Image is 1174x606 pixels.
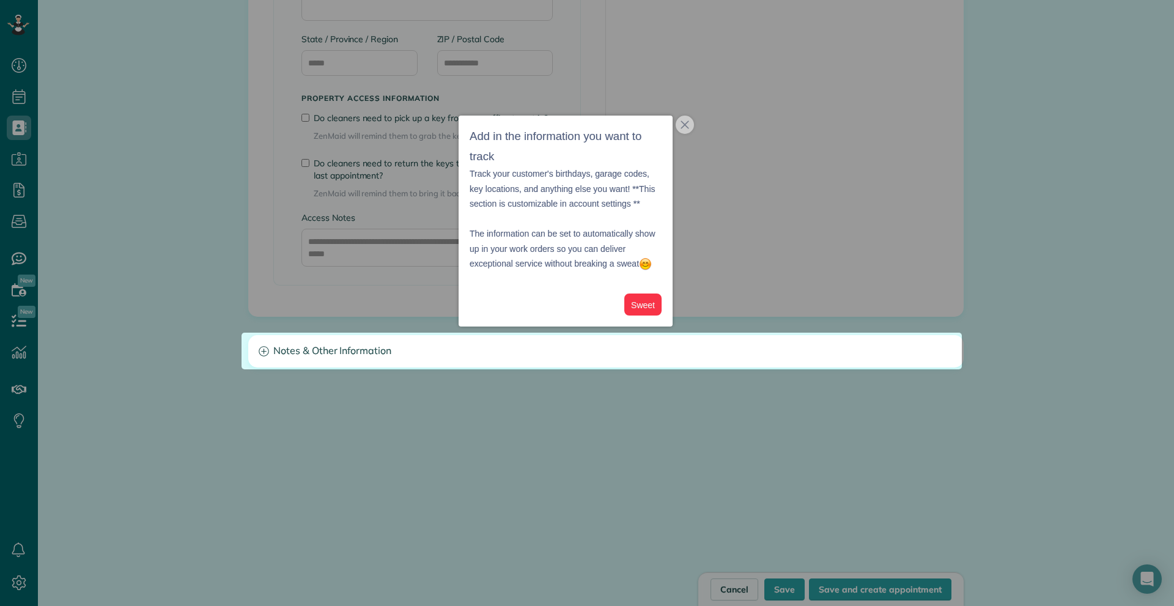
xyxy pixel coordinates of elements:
[470,127,662,166] h3: Add in the information you want to track
[459,116,673,327] div: Add in the information you want to trackTrack your customer&amp;#39;s birthdays, garage codes, ke...
[470,166,662,212] p: Track your customer's birthdays, garage codes, key locations, and anything else you want! **This ...
[470,212,662,272] p: The information can be set to automatically show up in your work orders so you can deliver except...
[676,116,694,134] button: close,
[249,336,963,367] a: Notes & Other Information
[639,257,652,270] img: :blush:
[624,294,662,316] button: Sweet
